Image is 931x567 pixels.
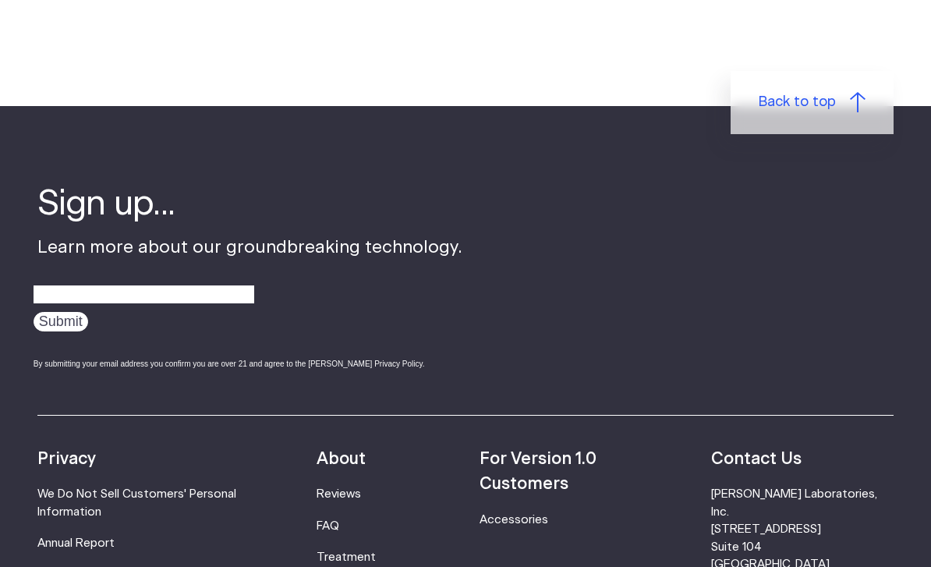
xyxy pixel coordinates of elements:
[759,92,836,113] span: Back to top
[37,451,96,467] strong: Privacy
[37,537,115,549] a: Annual Report
[317,520,339,532] a: FAQ
[34,358,462,370] div: By submitting your email address you confirm you are over 21 and agree to the [PERSON_NAME] Priva...
[731,71,894,134] a: Back to top
[37,181,462,384] div: Learn more about our groundbreaking technology.
[480,514,548,526] a: Accessories
[711,451,802,467] strong: Contact Us
[34,312,88,331] input: Submit
[37,181,462,228] h4: Sign up...
[37,488,236,517] a: We Do Not Sell Customers' Personal Information
[317,488,361,500] a: Reviews
[317,451,366,467] strong: About
[480,451,596,492] strong: For Version 1.0 Customers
